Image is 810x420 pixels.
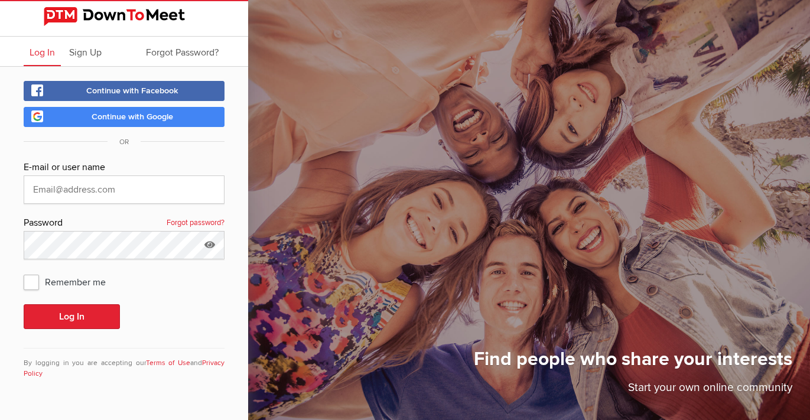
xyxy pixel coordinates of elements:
[146,359,191,367] a: Terms of Use
[86,86,178,96] span: Continue with Facebook
[140,37,225,66] a: Forgot Password?
[30,47,55,58] span: Log In
[69,47,102,58] span: Sign Up
[24,304,120,329] button: Log In
[24,271,118,292] span: Remember me
[474,379,792,402] p: Start your own online community
[24,107,225,127] a: Continue with Google
[92,112,173,122] span: Continue with Google
[44,7,204,26] img: DownToMeet
[24,348,225,379] div: By logging in you are accepting our and
[63,37,108,66] a: Sign Up
[108,138,141,146] span: OR
[474,347,792,379] h1: Find people who share your interests
[24,160,225,175] div: E-mail or user name
[24,175,225,204] input: Email@address.com
[146,47,219,58] span: Forgot Password?
[24,37,61,66] a: Log In
[24,81,225,101] a: Continue with Facebook
[167,216,225,231] a: Forgot password?
[24,216,225,231] div: Password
